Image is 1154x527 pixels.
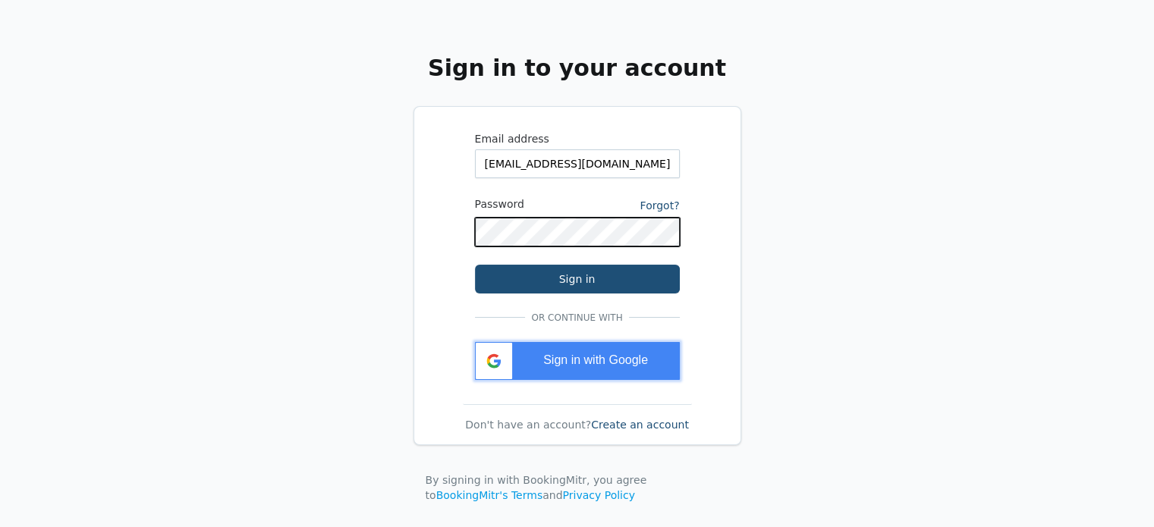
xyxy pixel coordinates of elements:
[542,489,562,501] span: and
[591,419,689,431] a: Create an account
[436,489,543,501] a: BookingMitr's Terms
[562,489,634,501] a: Privacy Policy
[475,131,680,146] label: Email address
[457,417,698,432] div: Don't have an account?
[525,312,628,324] span: Or continue with
[543,353,648,366] span: Sign in with Google
[407,55,747,82] h2: Sign in to your account
[640,199,679,212] a: Forgot?
[475,265,680,293] button: Sign in
[475,342,680,380] div: Sign in with Google
[475,196,577,212] label: Password
[426,474,647,501] span: By signing in with BookingMitr, you agree to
